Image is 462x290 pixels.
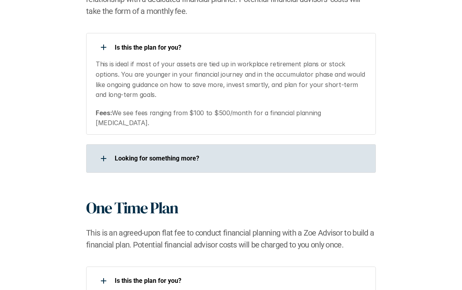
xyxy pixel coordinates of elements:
h2: This is an agreed-upon flat fee to conduct financial planning with a Zoe Advisor to build a finan... [86,227,376,251]
p: We see fees ranging from $100 to $500/month for a financial planning [MEDICAL_DATA]. [96,108,367,128]
p: Looking for something more?​ [115,155,366,162]
p: Is this the plan for you?​ [115,277,366,284]
p: Is this the plan for you?​ [115,44,366,51]
strong: Fees: [96,109,112,117]
p: This is ideal if most of your assets are tied up in workplace retirement plans or stock options. ... [96,59,367,100]
h1: One Time Plan [86,198,178,217]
